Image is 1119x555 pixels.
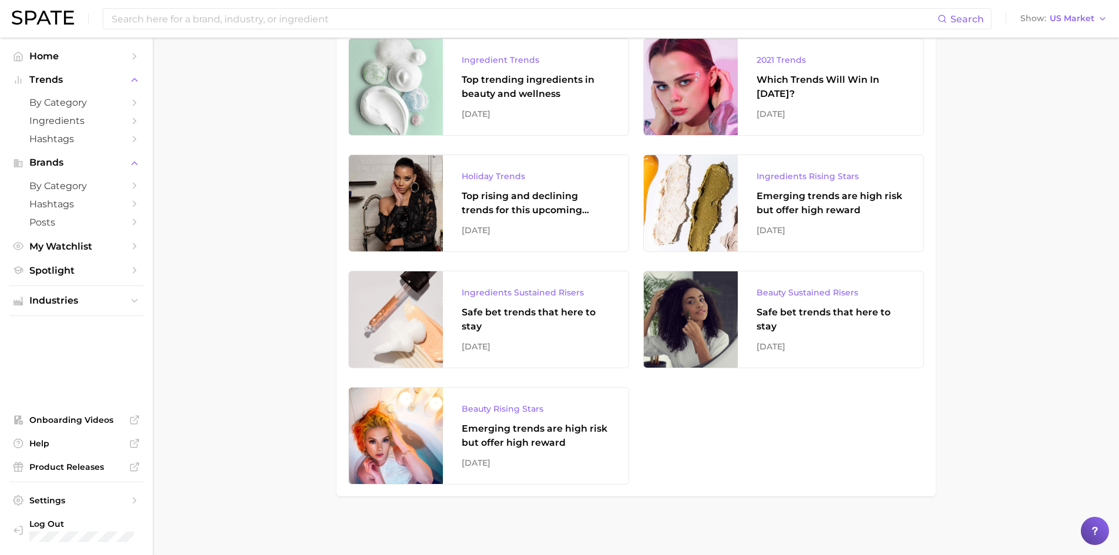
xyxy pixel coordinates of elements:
div: [DATE] [462,107,610,121]
a: Beauty Rising StarsEmerging trends are high risk but offer high reward[DATE] [348,387,629,485]
a: Onboarding Videos [9,411,143,429]
a: Hashtags [9,130,143,148]
span: by Category [29,97,123,108]
span: Brands [29,157,123,168]
span: Spotlight [29,265,123,276]
a: Home [9,47,143,65]
span: Hashtags [29,133,123,144]
span: Search [950,14,984,25]
span: Posts [29,217,123,228]
div: Beauty Rising Stars [462,402,610,416]
a: 2021 TrendsWhich Trends Will Win In [DATE]?[DATE] [643,38,924,136]
div: Which Trends Will Win In [DATE]? [757,73,905,101]
div: Beauty Sustained Risers [757,285,905,300]
div: [DATE] [462,456,610,470]
span: by Category [29,180,123,191]
div: [DATE] [757,223,905,237]
a: Help [9,435,143,452]
a: My Watchlist [9,237,143,255]
a: Ingredient TrendsTop trending ingredients in beauty and wellness[DATE] [348,38,629,136]
span: US Market [1050,15,1094,22]
div: [DATE] [757,339,905,354]
span: Show [1020,15,1046,22]
a: Settings [9,492,143,509]
input: Search here for a brand, industry, or ingredient [110,9,937,29]
div: Top trending ingredients in beauty and wellness [462,73,610,101]
a: by Category [9,177,143,195]
span: Trends [29,75,123,85]
div: Ingredient Trends [462,53,610,67]
div: Top rising and declining trends for this upcoming holiday season [462,189,610,217]
button: Brands [9,154,143,171]
a: by Category [9,93,143,112]
a: Beauty Sustained RisersSafe bet trends that here to stay[DATE] [643,271,924,368]
a: Spotlight [9,261,143,280]
span: Hashtags [29,199,123,210]
a: Ingredients Rising StarsEmerging trends are high risk but offer high reward[DATE] [643,154,924,252]
button: Trends [9,71,143,89]
a: Log out. Currently logged in with e-mail jtalpos@milanicosmetics.com. [9,515,143,546]
span: Home [29,51,123,62]
div: Emerging trends are high risk but offer high reward [462,422,610,450]
div: 2021 Trends [757,53,905,67]
a: Product Releases [9,458,143,476]
span: Settings [29,495,123,506]
span: My Watchlist [29,241,123,252]
div: Safe bet trends that here to stay [462,305,610,334]
span: Ingredients [29,115,123,126]
span: Industries [29,295,123,306]
div: Ingredients Sustained Risers [462,285,610,300]
div: [DATE] [462,223,610,237]
div: Ingredients Rising Stars [757,169,905,183]
span: Product Releases [29,462,123,472]
span: Log Out [29,519,153,529]
a: Posts [9,213,143,231]
img: SPATE [12,11,74,25]
div: Safe bet trends that here to stay [757,305,905,334]
button: Industries [9,292,143,310]
div: [DATE] [757,107,905,121]
div: [DATE] [462,339,610,354]
span: Help [29,438,123,449]
a: Ingredients Sustained RisersSafe bet trends that here to stay[DATE] [348,271,629,368]
div: Holiday Trends [462,169,610,183]
span: Onboarding Videos [29,415,123,425]
a: Ingredients [9,112,143,130]
a: Hashtags [9,195,143,213]
div: Emerging trends are high risk but offer high reward [757,189,905,217]
button: ShowUS Market [1017,11,1110,26]
a: Holiday TrendsTop rising and declining trends for this upcoming holiday season[DATE] [348,154,629,252]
